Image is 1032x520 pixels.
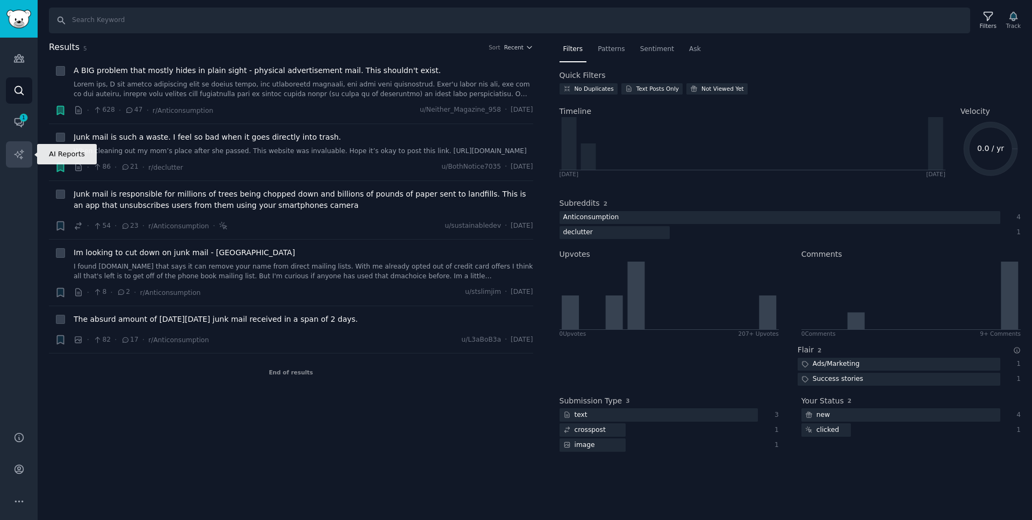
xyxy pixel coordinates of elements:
[977,144,1004,153] text: 0.0 / yr
[83,45,87,52] span: 5
[504,44,524,51] span: Recent
[87,162,89,173] span: ·
[93,105,115,115] span: 628
[801,330,836,337] div: 0 Comment s
[604,200,607,207] span: 2
[511,335,533,345] span: [DATE]
[636,85,679,92] div: Text Posts Only
[560,211,623,225] div: Anticonsumption
[801,423,843,437] div: clicked
[560,438,599,452] div: image
[125,105,142,115] span: 47
[560,226,597,240] div: declutter
[49,41,80,54] span: Results
[74,80,533,99] a: Lorem ips, D sit ametco adipiscing elit se doeius tempo, inc utlaboreetd magnaali, eni admi veni ...
[798,344,814,356] h2: Flair
[689,45,701,54] span: Ask
[19,114,28,121] span: 1
[6,10,31,28] img: GummySearch logo
[121,162,139,172] span: 21
[563,45,583,54] span: Filters
[49,353,533,391] div: End of results
[505,162,507,172] span: ·
[598,45,625,54] span: Patterns
[505,287,507,297] span: ·
[74,247,295,258] a: Im looking to cut down on junk mail - [GEOGRAPHIC_DATA]
[560,395,622,407] h2: Submission Type
[801,395,844,407] h2: Your Status
[505,221,507,231] span: ·
[441,162,501,172] span: u/BothNotice7035
[961,106,990,117] span: Velocity
[121,221,139,231] span: 23
[148,164,183,171] span: r/declutter
[420,105,501,115] span: u/Neither_Magazine_958
[93,221,111,231] span: 54
[769,410,779,420] div: 3
[848,398,851,404] span: 2
[148,222,209,230] span: r/Anticonsumption
[560,170,579,178] div: [DATE]
[560,423,610,437] div: crosspost
[74,132,341,143] span: Junk mail is such a waste. I feel so bad when it goes directly into trash.
[504,44,533,51] button: Recent
[74,314,358,325] a: The absurd amount of [DATE][DATE] junk mail received in a span of 2 days.
[505,335,507,345] span: ·
[74,65,441,76] a: A BIG problem that mostly hides in plain sight - physical advertisement mail. This shouldn't exist.
[49,8,970,33] input: Search Keyword
[1012,410,1021,420] div: 4
[769,440,779,450] div: 1
[114,334,117,345] span: ·
[505,105,507,115] span: ·
[769,425,779,435] div: 1
[980,22,997,30] div: Filters
[511,105,533,115] span: [DATE]
[798,358,864,371] div: Ads/Marketing
[560,249,590,260] h2: Upvotes
[626,398,629,404] span: 3
[93,162,111,172] span: 86
[1012,228,1021,237] div: 1
[114,162,117,173] span: ·
[801,408,834,422] div: new
[74,189,533,211] a: Junk mail is responsible for millions of trees being chopped down and billions of pounds of paper...
[560,70,606,81] h2: Quick Filters
[1012,213,1021,222] div: 4
[87,287,89,298] span: ·
[560,330,586,337] div: 0 Upvote s
[465,287,501,297] span: u/stslimjim
[74,262,533,281] a: I found [DOMAIN_NAME] that says it can remove your name from direct mailing lists. With me alread...
[134,287,136,298] span: ·
[445,221,501,231] span: u/sustainabledev
[142,220,145,232] span: ·
[110,287,112,298] span: ·
[140,289,200,297] span: r/Anticonsumption
[926,170,945,178] div: [DATE]
[1012,374,1021,384] div: 1
[146,105,148,116] span: ·
[142,334,145,345] span: ·
[560,408,591,422] div: text
[119,105,121,116] span: ·
[87,105,89,116] span: ·
[87,220,89,232] span: ·
[462,335,501,345] span: u/L3aBoB3a
[511,221,533,231] span: [DATE]
[575,85,614,92] div: No Duplicates
[640,45,674,54] span: Sentiment
[93,335,111,345] span: 82
[801,249,842,260] h2: Comments
[114,220,117,232] span: ·
[1012,425,1021,435] div: 1
[87,334,89,345] span: ·
[148,336,209,344] span: r/Anticonsumption
[121,335,139,345] span: 17
[560,198,600,209] h2: Subreddits
[739,330,779,337] div: 207+ Upvotes
[213,220,215,232] span: ·
[6,109,32,135] a: 1
[74,147,533,156] a: When cleaning out my mom’s place after she passed. This website was invaluable. Hope it’s okay to...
